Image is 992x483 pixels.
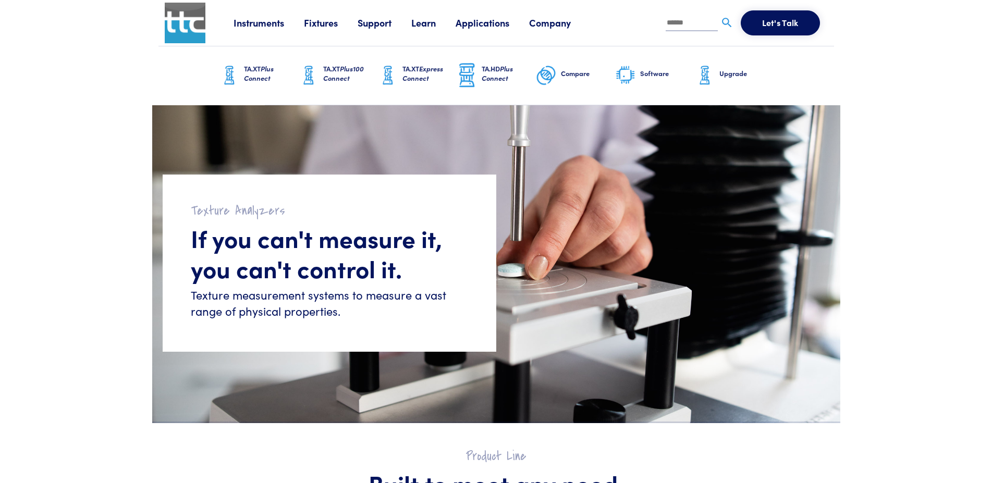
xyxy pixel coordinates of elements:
[244,64,298,83] h6: TA.XT
[719,69,774,78] h6: Upgrade
[191,223,468,283] h1: If you can't measure it, you can't control it.
[615,46,694,105] a: Software
[191,203,468,219] h2: Texture Analyzers
[234,16,304,29] a: Instruments
[377,46,457,105] a: TA.XTExpress Connect
[165,3,205,43] img: ttc_logo_1x1_v1.0.png
[191,287,468,319] h6: Texture measurement systems to measure a vast range of physical properties.
[536,63,557,89] img: compare-graphic.png
[640,69,694,78] h6: Software
[561,69,615,78] h6: Compare
[323,64,377,83] h6: TA.XT
[358,16,411,29] a: Support
[402,64,443,83] span: Express Connect
[219,63,240,89] img: ta-xt-graphic.png
[482,64,513,83] span: Plus Connect
[536,46,615,105] a: Compare
[323,64,364,83] span: Plus100 Connect
[298,46,377,105] a: TA.XTPlus100 Connect
[219,46,298,105] a: TA.XTPlus Connect
[377,63,398,89] img: ta-xt-graphic.png
[298,63,319,89] img: ta-xt-graphic.png
[694,63,715,89] img: ta-xt-graphic.png
[529,16,591,29] a: Company
[741,10,820,35] button: Let's Talk
[694,46,774,105] a: Upgrade
[244,64,274,83] span: Plus Connect
[402,64,457,83] h6: TA.XT
[457,46,536,105] a: TA.HDPlus Connect
[456,16,529,29] a: Applications
[411,16,456,29] a: Learn
[615,65,636,86] img: software-graphic.png
[457,62,477,89] img: ta-hd-graphic.png
[304,16,358,29] a: Fixtures
[183,448,809,464] h2: Product Line
[482,64,536,83] h6: TA.HD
